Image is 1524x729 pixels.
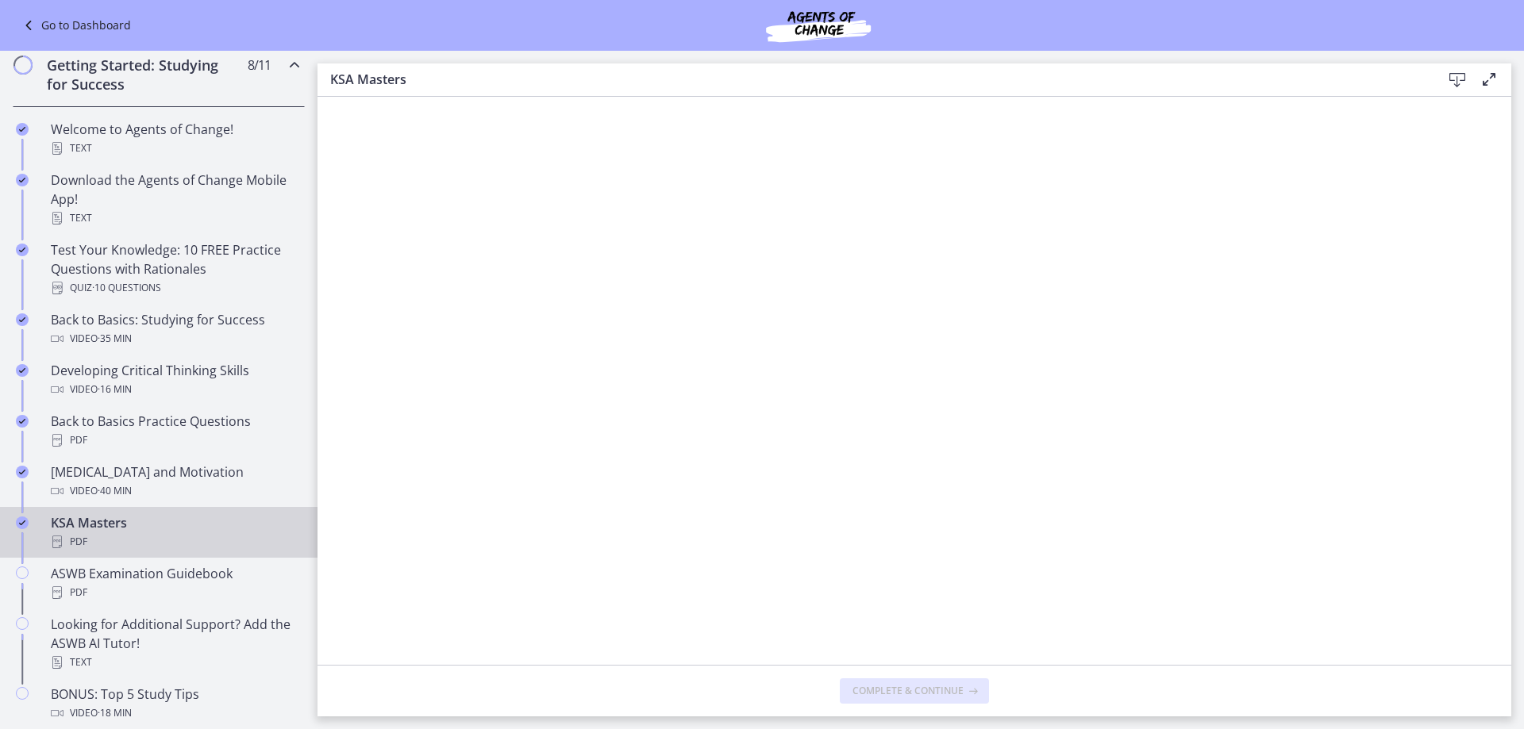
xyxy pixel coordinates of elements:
div: Looking for Additional Support? Add the ASWB AI Tutor! [51,615,298,672]
div: Video [51,482,298,501]
i: Completed [16,516,29,529]
div: Welcome to Agents of Change! [51,120,298,158]
i: Completed [16,123,29,136]
div: Text [51,653,298,672]
div: Text [51,209,298,228]
i: Completed [16,313,29,326]
i: Completed [16,244,29,256]
a: Go to Dashboard [19,16,131,35]
i: Completed [16,415,29,428]
div: Test Your Knowledge: 10 FREE Practice Questions with Rationales [51,240,298,297]
span: · 35 min [98,329,132,348]
div: Video [51,704,298,723]
div: Text [51,139,298,158]
div: [MEDICAL_DATA] and Motivation [51,462,298,501]
div: BONUS: Top 5 Study Tips [51,685,298,723]
div: PDF [51,532,298,551]
div: Back to Basics: Studying for Success [51,310,298,348]
div: PDF [51,583,298,602]
i: Completed [16,364,29,377]
h3: KSA Masters [330,70,1416,89]
h2: Getting Started: Studying for Success [47,56,241,94]
div: Video [51,380,298,399]
i: Completed [16,466,29,478]
div: Download the Agents of Change Mobile App! [51,171,298,228]
img: Agents of Change [723,6,914,44]
div: PDF [51,431,298,450]
span: Complete & continue [852,685,964,697]
div: Quiz [51,278,298,297]
span: · 16 min [98,380,132,399]
span: · 10 Questions [92,278,161,297]
div: Back to Basics Practice Questions [51,412,298,450]
div: Video [51,329,298,348]
span: · 18 min [98,704,132,723]
span: 8 / 11 [248,56,271,75]
span: · 40 min [98,482,132,501]
button: Complete & continue [840,678,989,704]
i: Completed [16,174,29,186]
div: KSA Masters [51,513,298,551]
div: Developing Critical Thinking Skills [51,361,298,399]
div: ASWB Examination Guidebook [51,564,298,602]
